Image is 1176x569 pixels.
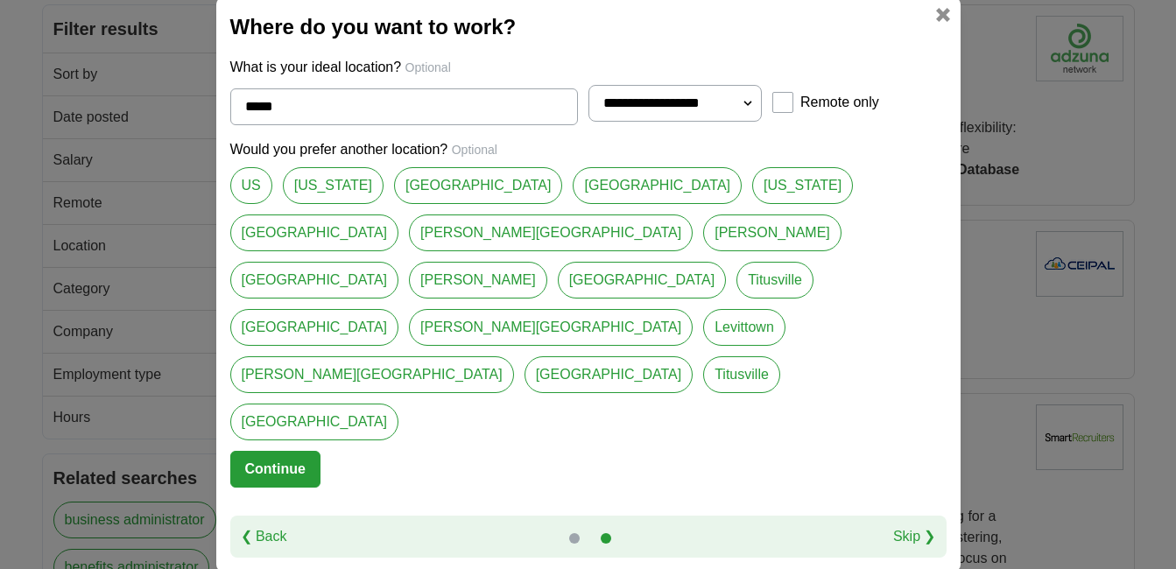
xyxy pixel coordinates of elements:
[230,57,947,78] p: What is your ideal location?
[558,262,727,299] a: [GEOGRAPHIC_DATA]
[230,262,399,299] a: [GEOGRAPHIC_DATA]
[573,167,742,204] a: [GEOGRAPHIC_DATA]
[893,526,936,547] a: Skip ❯
[230,309,399,346] a: [GEOGRAPHIC_DATA]
[409,262,547,299] a: [PERSON_NAME]
[452,143,497,157] span: Optional
[703,214,842,251] a: [PERSON_NAME]
[394,167,563,204] a: [GEOGRAPHIC_DATA]
[230,356,514,393] a: [PERSON_NAME][GEOGRAPHIC_DATA]
[230,451,320,488] button: Continue
[230,139,947,160] p: Would you prefer another location?
[283,167,384,204] a: [US_STATE]
[525,356,694,393] a: [GEOGRAPHIC_DATA]
[241,526,287,547] a: ❮ Back
[230,404,399,440] a: [GEOGRAPHIC_DATA]
[409,214,693,251] a: [PERSON_NAME][GEOGRAPHIC_DATA]
[752,167,853,204] a: [US_STATE]
[703,309,785,346] a: Levittown
[405,60,451,74] span: Optional
[736,262,813,299] a: Titusville
[230,11,947,43] h2: Where do you want to work?
[230,214,399,251] a: [GEOGRAPHIC_DATA]
[703,356,780,393] a: Titusville
[409,309,693,346] a: [PERSON_NAME][GEOGRAPHIC_DATA]
[230,167,272,204] a: US
[800,92,879,113] label: Remote only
